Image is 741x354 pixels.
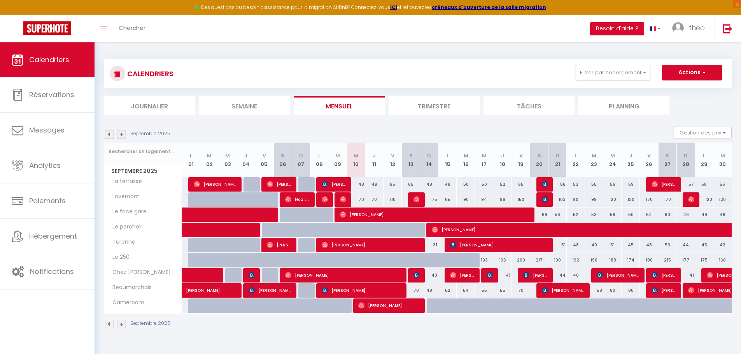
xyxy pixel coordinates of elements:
[373,152,376,159] abbr: J
[662,65,722,80] button: Actions
[567,253,585,267] div: 192
[347,192,365,207] div: 70
[200,143,219,177] th: 02
[652,177,676,192] span: [PERSON_NAME]
[207,152,212,159] abbr: M
[530,208,548,222] div: 69
[340,207,529,222] span: [PERSON_NAME]
[542,177,548,192] span: [PERSON_NAME]
[464,152,468,159] abbr: M
[610,152,615,159] abbr: M
[402,283,420,298] div: 70
[603,253,622,267] div: 188
[672,22,684,34] img: ...
[244,152,247,159] abbr: J
[512,143,530,177] th: 19
[199,96,290,115] li: Semaine
[105,177,144,186] span: La terrasse
[603,283,622,298] div: 80
[666,152,669,159] abbr: S
[365,192,384,207] div: 70
[652,283,676,298] span: [PERSON_NAME]
[713,208,732,222] div: 46
[676,177,695,192] div: 57
[530,143,548,177] th: 20
[688,192,694,207] span: [PERSON_NAME]
[493,143,512,177] th: 18
[640,253,658,267] div: 180
[105,283,154,292] span: Beaumarchais
[603,177,622,192] div: 56
[674,127,732,138] button: Gestion des prix
[29,160,61,170] span: Analytics
[592,152,596,159] abbr: M
[658,208,676,222] div: 60
[384,143,402,177] th: 12
[130,130,170,138] p: Septembre 2025
[603,238,622,252] div: 51
[590,22,644,35] button: Besoin d'aide ?
[695,143,713,177] th: 29
[629,152,632,159] abbr: J
[105,223,144,231] span: Le perchoir
[576,65,650,80] button: Filtrer par hébergement
[548,192,567,207] div: 103
[384,192,402,207] div: 110
[647,152,651,159] abbr: V
[105,253,135,262] span: Le 250
[119,24,145,32] span: Chercher
[292,143,310,177] th: 07
[450,237,548,252] span: [PERSON_NAME]
[190,152,192,159] abbr: L
[285,268,401,283] span: [PERSON_NAME]
[603,208,622,222] div: 56
[530,253,548,267] div: 217
[666,15,715,42] a: ... theo
[249,268,255,283] span: [PERSON_NAME]
[402,177,420,192] div: 65
[219,143,237,177] th: 03
[420,192,438,207] div: 75
[457,283,475,298] div: 54
[432,4,546,10] strong: créneaux d'ouverture de la salle migration
[475,143,493,177] th: 17
[105,268,173,277] span: Chez [PERSON_NAME]
[475,177,493,192] div: 50
[713,238,732,252] div: 43
[322,192,328,207] span: [PERSON_NAME]
[585,177,603,192] div: 55
[585,192,603,207] div: 99
[391,152,394,159] abbr: V
[676,238,695,252] div: 44
[578,96,669,115] li: Planning
[695,208,713,222] div: 49
[29,125,65,135] span: Messages
[457,143,475,177] th: 16
[475,253,493,267] div: 193
[438,192,457,207] div: 85
[402,143,420,177] th: 13
[413,268,420,283] span: [PERSON_NAME]
[322,177,346,192] span: [PERSON_NAME]
[585,283,603,298] div: 58
[482,152,487,159] abbr: M
[457,192,475,207] div: 90
[676,143,695,177] th: 28
[390,4,397,10] strong: ICI
[130,320,170,327] p: Septembre 2025
[640,192,658,207] div: 170
[273,143,292,177] th: 06
[347,143,365,177] th: 10
[585,253,603,267] div: 190
[622,283,640,298] div: 80
[622,192,640,207] div: 120
[438,143,457,177] th: 15
[493,283,512,298] div: 55
[512,253,530,267] div: 209
[548,208,567,222] div: 56
[420,283,438,298] div: 48
[335,152,340,159] abbr: M
[658,253,676,267] div: 215
[640,208,658,222] div: 54
[567,143,585,177] th: 22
